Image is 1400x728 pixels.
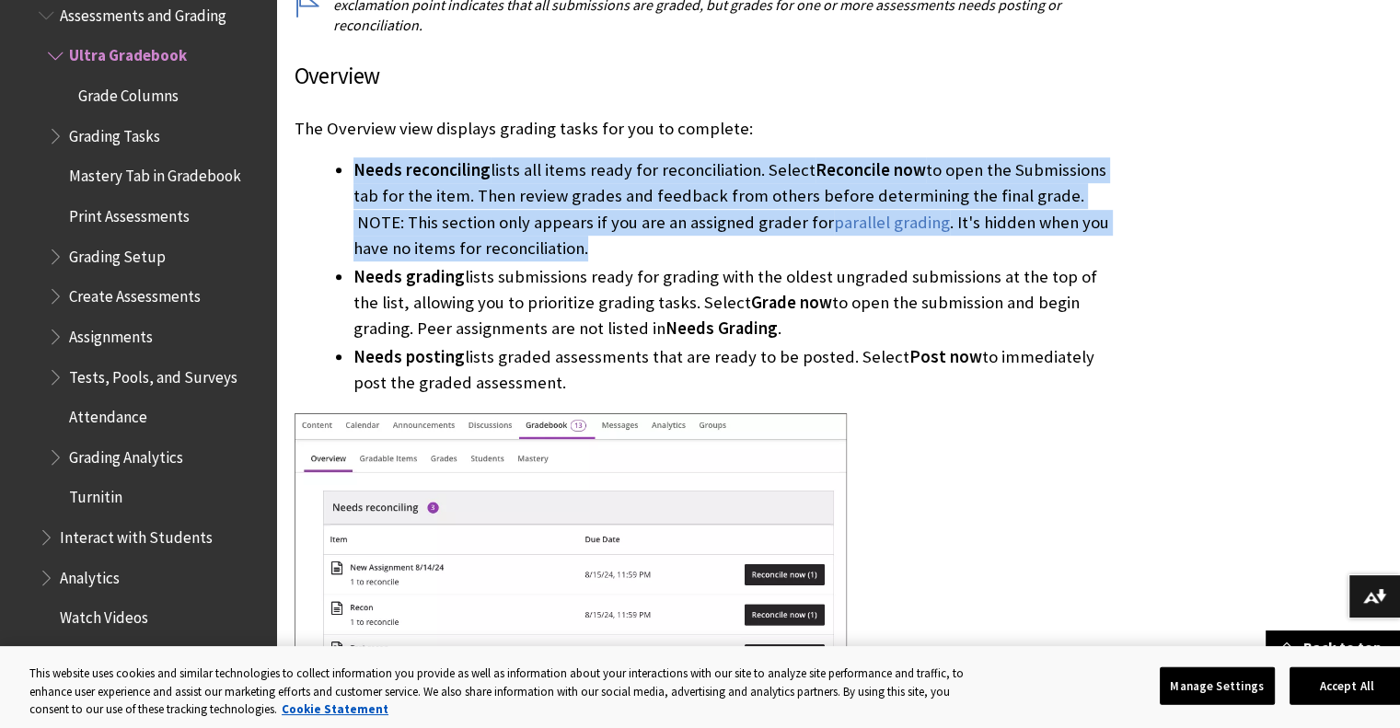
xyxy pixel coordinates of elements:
span: Attendance [69,401,147,426]
h3: Overview [295,59,1109,94]
span: Grade Columns [78,80,179,105]
span: Assignments [69,321,153,346]
span: Needs reconciling [353,159,491,180]
span: Needs posting [353,346,465,367]
span: Needs Grading [665,318,778,339]
li: lists all items ready for reconciliation. Select to open the Submissions tab for the item. Then r... [353,157,1109,260]
a: parallel grading [834,212,950,234]
span: Grading Setup [69,241,166,266]
a: Back to top [1266,630,1400,664]
span: Ultra Gradebook [69,40,187,65]
span: Reconcile now [816,159,926,180]
span: Post now [909,346,982,367]
li: lists graded assessments that are ready to be posted. Select to immediately post the graded asses... [353,344,1109,396]
span: Turnitin [69,482,122,507]
span: Create Assessments [69,281,201,306]
span: Tests, Pools, and Surveys [69,362,237,387]
a: More information about your privacy, opens in a new tab [282,701,388,717]
span: Grading Analytics [69,442,183,467]
span: Watch Videos [60,603,148,628]
span: Grading Tasks [69,121,160,145]
span: Original Course View [51,642,185,667]
p: The Overview view displays grading tasks for you to complete: [295,117,1109,141]
span: Grade now [751,292,832,313]
span: Print Assessments [69,201,190,225]
span: Interact with Students [60,522,213,547]
li: lists submissions ready for grading with the oldest ungraded submissions at the top of the list, ... [353,264,1109,341]
div: This website uses cookies and similar technologies to collect information you provide as well as ... [29,664,980,719]
span: Mastery Tab in Gradebook [69,161,241,186]
span: Needs grading [353,266,465,287]
span: Analytics [60,562,120,587]
button: Manage Settings [1160,666,1275,705]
